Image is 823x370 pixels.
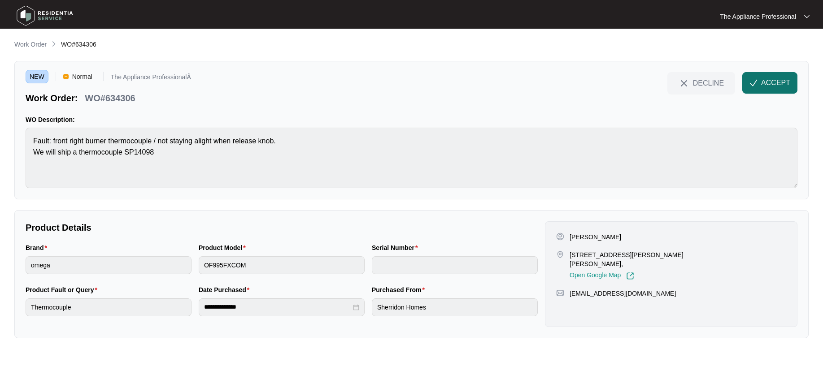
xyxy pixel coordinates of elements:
span: Normal [69,70,96,83]
p: The Appliance Professional [720,12,796,21]
input: Product Model [199,256,365,274]
p: [STREET_ADDRESS][PERSON_NAME][PERSON_NAME], [570,250,690,268]
img: Vercel Logo [63,74,69,79]
span: WO#634306 [61,41,96,48]
input: Serial Number [372,256,538,274]
label: Purchased From [372,285,428,294]
p: Work Order [14,40,47,49]
img: chevron-right [50,40,57,47]
label: Date Purchased [199,285,253,294]
img: map-pin [556,289,564,297]
img: Link-External [626,272,634,280]
p: Work Order: [26,92,78,104]
button: check-IconACCEPT [742,72,797,94]
img: close-Icon [679,78,689,89]
img: check-Icon [749,79,758,87]
input: Brand [26,256,192,274]
p: Product Details [26,221,538,234]
label: Product Model [199,243,249,252]
img: user-pin [556,232,564,241]
p: WO#634306 [85,92,135,104]
p: [PERSON_NAME] [570,232,621,241]
label: Serial Number [372,243,421,252]
a: Open Google Map [570,272,634,280]
span: NEW [26,70,48,83]
button: close-IconDECLINE [667,72,735,94]
p: WO Description: [26,115,797,124]
img: residentia service logo [13,2,76,29]
img: map-pin [556,250,564,258]
input: Date Purchased [204,302,351,312]
p: [EMAIL_ADDRESS][DOMAIN_NAME] [570,289,676,298]
span: ACCEPT [761,77,790,88]
input: Purchased From [372,298,538,316]
img: dropdown arrow [804,14,810,19]
label: Brand [26,243,51,252]
textarea: Fault: front right burner thermocouple / not staying alight when release knob. We will ship a the... [26,128,797,188]
span: DECLINE [693,78,724,88]
input: Product Fault or Query [26,298,192,316]
p: The Appliance ProfessionalÂ [111,74,191,83]
label: Product Fault or Query [26,285,101,294]
a: Work Order [13,40,48,50]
